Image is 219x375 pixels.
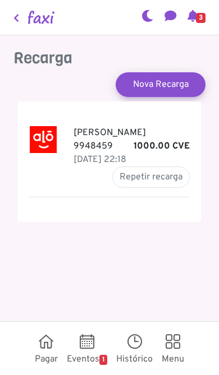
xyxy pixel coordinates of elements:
p: 9948459 [74,140,190,153]
b: 1000.00 CVE [134,140,190,153]
a: Pagar [30,326,62,371]
a: Eventos1 [62,326,112,371]
span: 1 [99,355,108,365]
a: Histórico [112,326,157,371]
a: Menu [157,326,189,371]
span: 3 [196,13,206,23]
p: [PERSON_NAME] [74,126,190,140]
p: 30 Sep 2025, 23:18 [74,153,190,166]
button: Repetir recarga [112,166,190,188]
a: Nova Recarga [116,72,206,97]
img: Alou Móvel [30,126,57,153]
h3: Recarga [13,49,206,68]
